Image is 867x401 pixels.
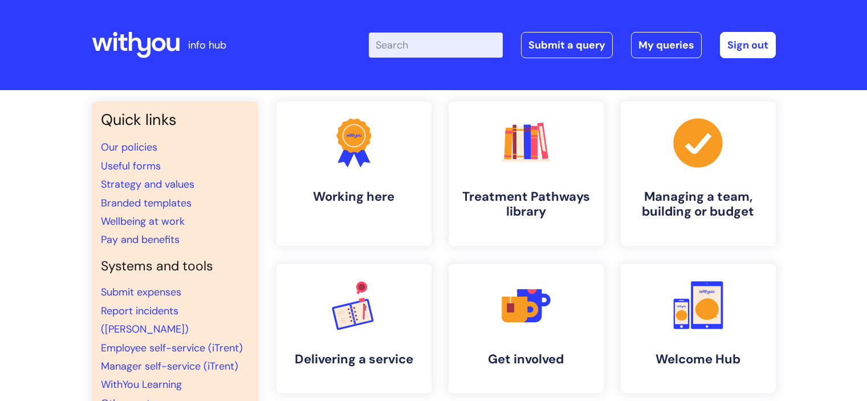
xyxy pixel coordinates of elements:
[630,352,767,367] h4: Welcome Hub
[101,140,157,154] a: Our policies
[101,177,194,191] a: Strategy and values
[101,285,181,299] a: Submit expenses
[101,304,189,336] a: Report incidents ([PERSON_NAME])
[101,214,185,228] a: Wellbeing at work
[188,36,226,54] p: info hub
[276,102,432,246] a: Working here
[720,32,776,58] a: Sign out
[369,32,776,58] div: | -
[286,352,422,367] h4: Delivering a service
[101,378,182,391] a: WithYou Learning
[101,159,161,173] a: Useful forms
[101,359,238,373] a: Manager self-service (iTrent)
[101,233,180,246] a: Pay and benefits
[631,32,702,58] a: My queries
[101,341,243,355] a: Employee self-service (iTrent)
[449,102,604,246] a: Treatment Pathways library
[449,264,604,393] a: Get involved
[276,264,432,393] a: Delivering a service
[101,111,249,129] h3: Quick links
[458,352,595,367] h4: Get involved
[621,102,776,246] a: Managing a team, building or budget
[101,258,249,274] h4: Systems and tools
[369,33,503,58] input: Search
[630,189,767,220] h4: Managing a team, building or budget
[286,189,422,204] h4: Working here
[521,32,613,58] a: Submit a query
[621,264,776,393] a: Welcome Hub
[101,196,192,210] a: Branded templates
[458,189,595,220] h4: Treatment Pathways library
